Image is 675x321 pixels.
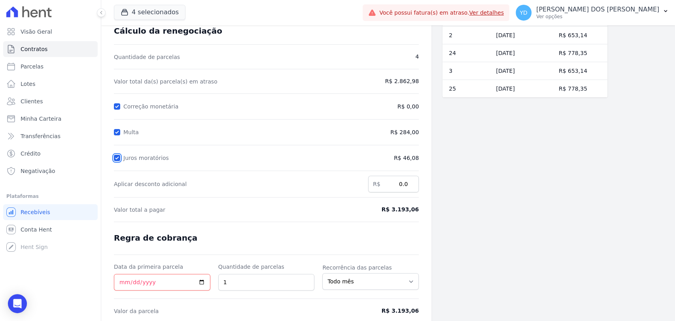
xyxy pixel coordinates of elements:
[21,208,50,216] span: Recebíveis
[21,28,52,36] span: Visão Geral
[114,53,340,61] span: Quantidade de parcelas
[218,263,315,271] label: Quantidade de parcelas
[21,45,47,53] span: Contratos
[552,44,607,62] td: R$ 778,35
[114,263,210,271] label: Data da primeira parcela
[21,115,61,123] span: Minha Carteira
[3,76,98,92] a: Lotes
[536,6,659,13] p: [PERSON_NAME] DOS [PERSON_NAME]
[552,27,607,44] td: R$ 653,14
[3,41,98,57] a: Contratos
[490,80,552,98] td: [DATE]
[3,163,98,179] a: Negativação
[348,128,419,137] span: R$ 284,00
[442,62,490,80] td: 3
[6,192,95,201] div: Plataformas
[490,44,552,62] td: [DATE]
[21,97,43,105] span: Clientes
[114,78,340,85] span: Valor total da(s) parcela(s) em atraso
[348,307,419,315] span: R$ 3.193,06
[21,167,55,175] span: Negativação
[3,146,98,161] a: Crédito
[348,53,419,61] span: 4
[442,80,490,98] td: 25
[469,9,504,16] a: Ver detalhes
[397,103,419,111] span: R$ 0,00
[123,103,182,110] label: Correção monetária
[552,62,607,80] td: R$ 653,14
[21,226,52,234] span: Conta Hent
[509,2,675,24] button: YD [PERSON_NAME] DOS [PERSON_NAME] Ver opções
[3,93,98,109] a: Clientes
[442,44,490,62] td: 24
[114,5,185,20] button: 4 selecionados
[21,80,36,88] span: Lotes
[123,155,172,161] label: Juros moratórios
[490,27,552,44] td: [DATE]
[21,150,41,158] span: Crédito
[8,294,27,313] div: Open Intercom Messenger
[114,307,340,315] span: Valor da parcela
[348,154,419,162] span: R$ 46,08
[520,10,527,15] span: YD
[552,80,607,98] td: R$ 778,35
[114,233,197,243] span: Regra de cobrança
[536,13,659,20] p: Ver opções
[114,206,340,214] span: Valor total a pagar
[3,24,98,40] a: Visão Geral
[490,62,552,80] td: [DATE]
[442,27,490,44] td: 2
[21,132,61,140] span: Transferências
[123,129,142,135] label: Multa
[3,111,98,127] a: Minha Carteira
[114,180,360,188] label: Aplicar desconto adicional
[348,77,419,85] span: R$ 2.862,98
[3,128,98,144] a: Transferências
[3,222,98,237] a: Conta Hent
[348,205,419,214] span: R$ 3.193,06
[379,9,504,17] span: Você possui fatura(s) em atraso.
[21,63,43,70] span: Parcelas
[3,204,98,220] a: Recebíveis
[3,59,98,74] a: Parcelas
[114,26,222,36] span: Cálculo da renegociação
[322,264,419,272] label: Recorrência das parcelas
